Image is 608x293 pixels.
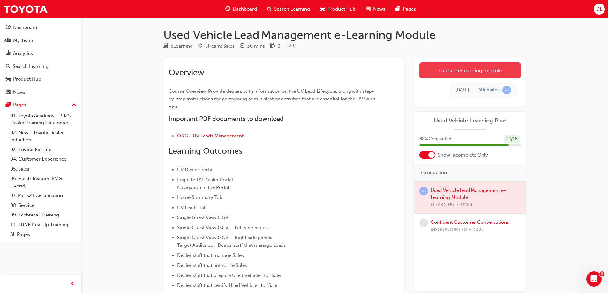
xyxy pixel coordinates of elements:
[240,43,244,49] span: clock-icon
[6,38,11,44] span: people-icon
[474,226,483,233] span: CCC
[274,5,310,13] span: Search Learning
[504,135,520,143] div: 14 / 16
[6,64,10,70] span: search-icon
[270,43,275,49] span: money-icon
[205,42,235,50] div: Stream: Sales
[419,187,428,195] span: learningRecordVerb_ATTEMPT-icon
[8,164,79,174] a: 05. Sales
[438,151,488,159] span: Show Incomplete Only
[70,280,75,288] span: prev-icon
[13,89,25,96] div: News
[419,136,451,143] span: 88 % Completed
[366,5,371,13] span: news-icon
[177,205,207,210] span: UV Leads Tab​
[8,174,79,191] a: 06. Electrification (EV & Hybrid)
[361,3,390,16] a: news-iconNews
[3,22,79,33] a: Dashboard
[502,86,511,94] span: learningRecordVerb_ATTEMPT-icon
[3,73,79,85] a: Product Hub
[247,42,265,50] div: 30 mins
[8,111,79,128] a: 01. Toyota Academy - 2025 Dealer Training Catalogue
[6,102,11,108] span: pages-icon
[240,42,265,50] div: Duration
[177,194,222,200] span: Home Summary Tab​
[177,167,214,172] span: UV Dealer Portal​
[8,145,79,155] a: 03. Toyota For Life
[198,42,235,50] div: Stream
[390,3,421,16] a: pages-iconPages
[478,87,500,93] div: Attempted
[72,101,76,109] span: up-icon
[163,43,168,49] span: learningResourceType_ELEARNING-icon
[13,101,26,109] div: Pages
[431,219,509,225] a: Confident Customer Conversations
[198,43,203,49] span: target-icon
[177,282,277,288] span: Dealer staff that certify Used Vehicles for Sale
[8,220,79,230] a: 10. TUNE Rev-Up Training
[586,271,602,287] iframe: Intercom live chat
[13,24,37,31] div: Dashboard
[270,42,280,50] div: Price
[599,271,604,276] span: 2
[3,61,79,72] a: Search Learning
[8,128,79,145] a: 02. New - Toyota Dealer Induction
[419,62,521,78] a: Launch eLearning module
[327,5,356,13] span: Product Hub
[13,50,33,57] div: Analytics
[267,5,272,13] span: search-icon
[594,4,605,15] button: DL
[171,42,193,50] div: eLearning
[177,133,244,139] a: QRG - UV Leads Management
[8,210,79,220] a: 09. Technical Training
[177,253,244,258] span: Dealer staff that manage Sales
[419,117,521,124] a: Used Vehicle Learning Plan
[455,86,469,94] div: Tue Aug 19 2025 10:15:31 GMT+0800 (Australian Western Standard Time)
[3,99,79,111] button: Pages
[320,5,325,13] span: car-icon
[177,235,286,248] span: Single Guest View (SGV) - Right side panels Target Audience - Dealer staff that manage Leads
[6,90,11,95] span: news-icon
[13,76,41,83] div: Product Hub
[177,177,233,190] span: Login to UV Dealer Portal​ Navigation in the Portal​:
[169,68,204,77] span: Overview
[163,28,526,42] h1: Used Vehicle Lead Management e-Learning Module
[169,115,284,122] span: Important PDF documents to download
[395,5,400,13] span: pages-icon
[262,3,315,16] a: search-iconSearch Learning
[3,2,48,16] img: Trak
[419,219,428,227] span: learningRecordVerb_NONE-icon
[177,225,269,231] span: Single Guest View (SGV) - Left side panels ​
[6,77,11,82] span: car-icon
[3,86,79,98] a: News
[403,5,416,13] span: Pages
[220,3,262,16] a: guage-iconDashboard
[3,35,79,47] a: My Team
[285,43,297,48] span: Learning resource code
[8,201,79,210] a: 08. Service
[3,48,79,59] a: Analytics
[8,230,79,239] a: All Pages
[373,5,385,13] span: News
[233,5,257,13] span: Dashboard
[6,25,11,31] span: guage-icon
[177,262,247,268] span: Dealer staff that authorize Sales
[419,169,447,176] span: Introduction
[431,226,467,233] span: INSTRUCTOR LED
[163,42,193,50] div: Type
[177,273,281,278] span: Dealer staff that prepare Used Vehicles for Sale
[3,20,79,99] button: DashboardMy TeamAnalyticsSearch LearningProduct HubNews
[8,191,79,201] a: 07. Parts21 Certification
[8,154,79,164] a: 04. Customer Experience
[13,37,33,44] div: My Team
[169,88,377,109] span: Course Overview Provide dealers with information on the UV Lead Lifecycle, along with step-by-ste...
[315,3,361,16] a: car-iconProduct Hub
[6,51,11,56] span: chart-icon
[169,146,242,156] span: Learning Outcomes
[596,5,602,13] span: DL
[225,5,230,13] span: guage-icon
